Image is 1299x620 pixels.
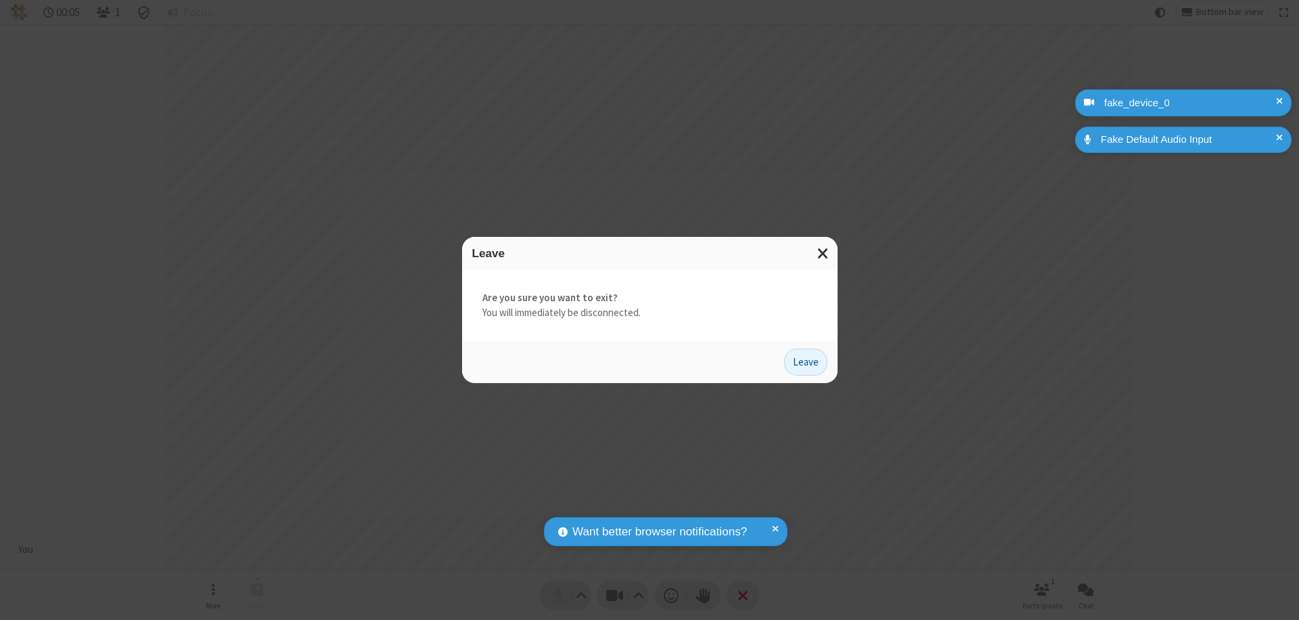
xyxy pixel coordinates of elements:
div: fake_device_0 [1099,95,1281,111]
button: Close modal [809,237,838,270]
h3: Leave [472,247,827,260]
div: You will immediately be disconnected. [462,270,838,341]
button: Leave [784,349,827,376]
strong: Are you sure you want to exit? [482,290,817,306]
div: Fake Default Audio Input [1096,132,1281,148]
span: Want better browser notifications? [572,523,747,541]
